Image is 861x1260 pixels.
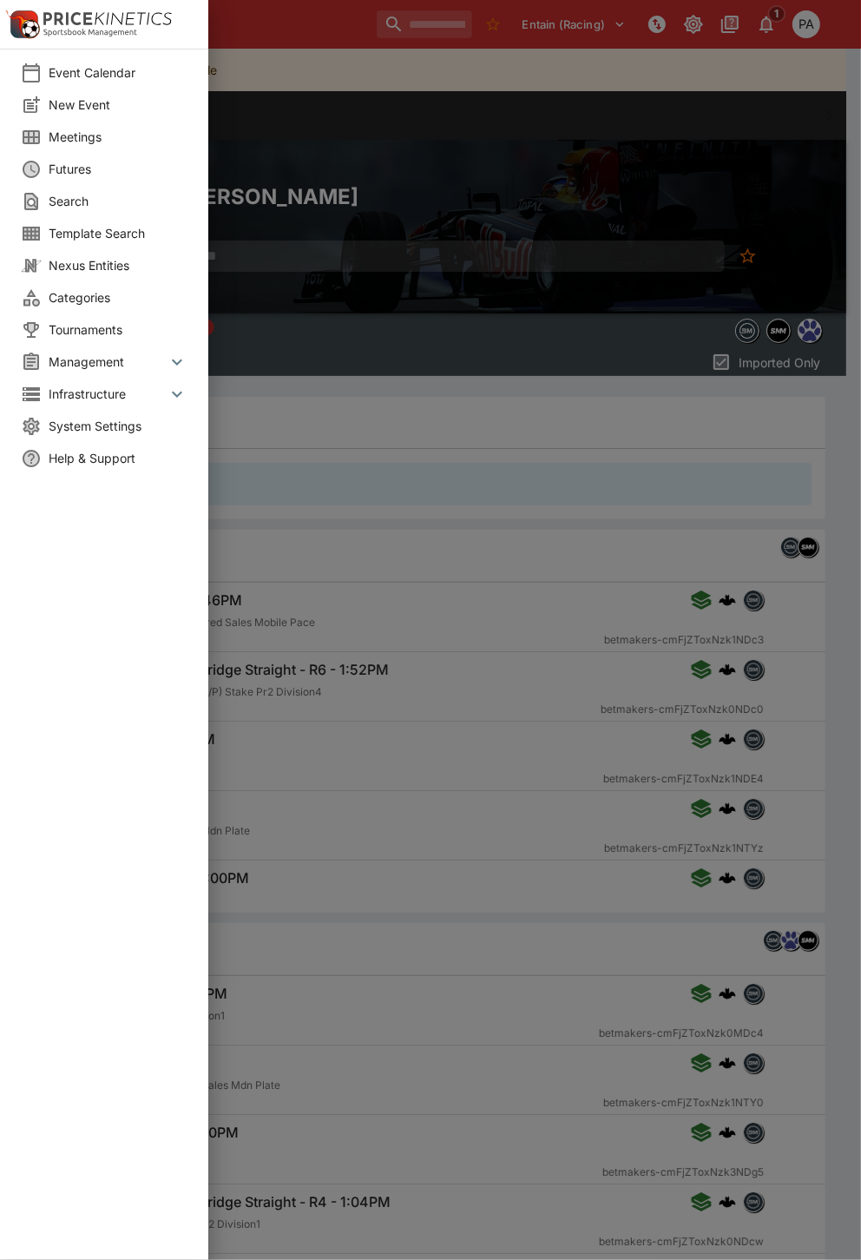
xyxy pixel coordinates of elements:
span: Help & Support [49,449,187,467]
span: New Event [49,96,187,114]
span: Search [49,192,187,210]
span: Meetings [49,128,187,146]
span: Nexus Entities [49,256,187,274]
span: Futures [49,160,187,178]
span: Infrastructure [49,385,167,403]
span: System Settings [49,417,187,435]
span: Event Calendar [49,63,187,82]
span: Management [49,353,167,371]
img: Sportsbook Management [43,29,137,36]
span: Categories [49,288,187,307]
span: Tournaments [49,320,187,339]
img: PriceKinetics [43,12,172,25]
span: Template Search [49,224,187,242]
img: PriceKinetics Logo [5,7,40,42]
